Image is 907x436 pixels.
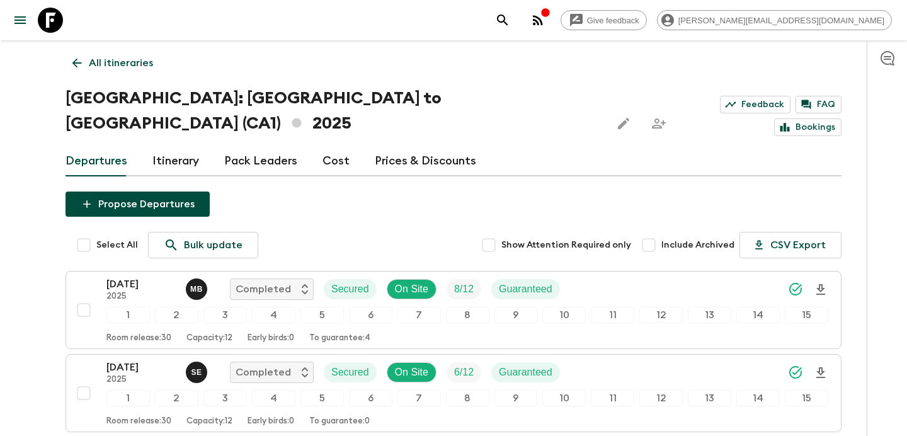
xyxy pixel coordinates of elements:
div: 10 [542,390,586,406]
div: 6 [349,307,392,323]
div: 14 [736,307,780,323]
div: 2 [155,390,198,406]
div: 8 [446,307,489,323]
p: Capacity: 12 [186,333,232,343]
a: Pack Leaders [224,146,297,176]
span: Select All [96,239,138,251]
p: All itineraries [89,55,153,71]
div: 15 [785,390,828,406]
p: 6 / 12 [454,365,474,380]
p: Early birds: 0 [248,416,294,427]
button: Edit this itinerary [611,111,636,136]
p: [DATE] [106,277,176,292]
button: menu [8,8,33,33]
div: 12 [639,307,683,323]
div: 10 [542,307,586,323]
div: On Site [387,362,436,382]
div: 6 [349,390,392,406]
div: 1 [106,307,150,323]
div: 11 [591,390,634,406]
p: Secured [331,365,369,380]
div: 2 [155,307,198,323]
a: FAQ [796,96,841,113]
p: 2025 [106,375,176,385]
div: 5 [300,307,344,323]
p: [DATE] [106,360,176,375]
span: [PERSON_NAME][EMAIL_ADDRESS][DOMAIN_NAME] [671,16,891,25]
button: Propose Departures [66,192,210,217]
h1: [GEOGRAPHIC_DATA]: [GEOGRAPHIC_DATA] to [GEOGRAPHIC_DATA] (CA1) 2025 [66,86,601,136]
div: 11 [591,307,634,323]
span: Give feedback [580,16,646,25]
p: On Site [395,282,428,297]
div: 4 [252,307,295,323]
p: Guaranteed [499,282,552,297]
p: Guaranteed [499,365,552,380]
p: Completed [236,282,291,297]
div: 3 [203,307,247,323]
p: Early birds: 0 [248,333,294,343]
div: 13 [688,390,731,406]
span: Share this itinerary [646,111,671,136]
div: 7 [397,390,441,406]
div: 8 [446,390,489,406]
p: Bulk update [184,238,242,253]
div: 5 [300,390,344,406]
button: CSV Export [739,232,841,258]
div: 12 [639,390,683,406]
div: 9 [494,307,538,323]
span: Include Archived [661,239,734,251]
div: Trip Fill [447,279,481,299]
a: Cost [322,146,350,176]
a: Give feedback [561,10,647,30]
a: All itineraries [66,50,160,76]
div: 4 [252,390,295,406]
a: Prices & Discounts [375,146,476,176]
div: 3 [203,390,247,406]
div: Secured [324,279,377,299]
a: Departures [66,146,127,176]
p: Capacity: 12 [186,416,232,427]
div: 14 [736,390,780,406]
svg: Download Onboarding [813,282,828,297]
div: 13 [688,307,731,323]
span: Micaël Bilodeau [186,282,210,292]
p: On Site [395,365,428,380]
svg: Download Onboarding [813,365,828,381]
a: Itinerary [152,146,199,176]
a: Bookings [774,118,841,136]
p: Secured [331,282,369,297]
p: Room release: 30 [106,416,171,427]
p: 8 / 12 [454,282,474,297]
div: 9 [494,390,538,406]
button: [DATE]2025Stephen ExlerCompletedSecuredOn SiteTrip FillGuaranteed123456789101112131415Room releas... [66,354,841,432]
div: 7 [397,307,441,323]
div: 15 [785,307,828,323]
p: 2025 [106,292,176,302]
svg: Synced Successfully [788,365,803,380]
span: Stephen Exler [186,365,210,376]
p: Room release: 30 [106,333,171,343]
div: Secured [324,362,377,382]
p: To guarantee: 4 [309,333,370,343]
p: To guarantee: 0 [309,416,370,427]
div: On Site [387,279,436,299]
a: Feedback [720,96,790,113]
div: [PERSON_NAME][EMAIL_ADDRESS][DOMAIN_NAME] [657,10,892,30]
svg: Synced Successfully [788,282,803,297]
span: Show Attention Required only [501,239,631,251]
button: [DATE]2025Micaël BilodeauCompletedSecuredOn SiteTrip FillGuaranteed123456789101112131415Room rele... [66,271,841,349]
div: Trip Fill [447,362,481,382]
div: 1 [106,390,150,406]
p: Completed [236,365,291,380]
button: search adventures [490,8,515,33]
a: Bulk update [148,232,258,258]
